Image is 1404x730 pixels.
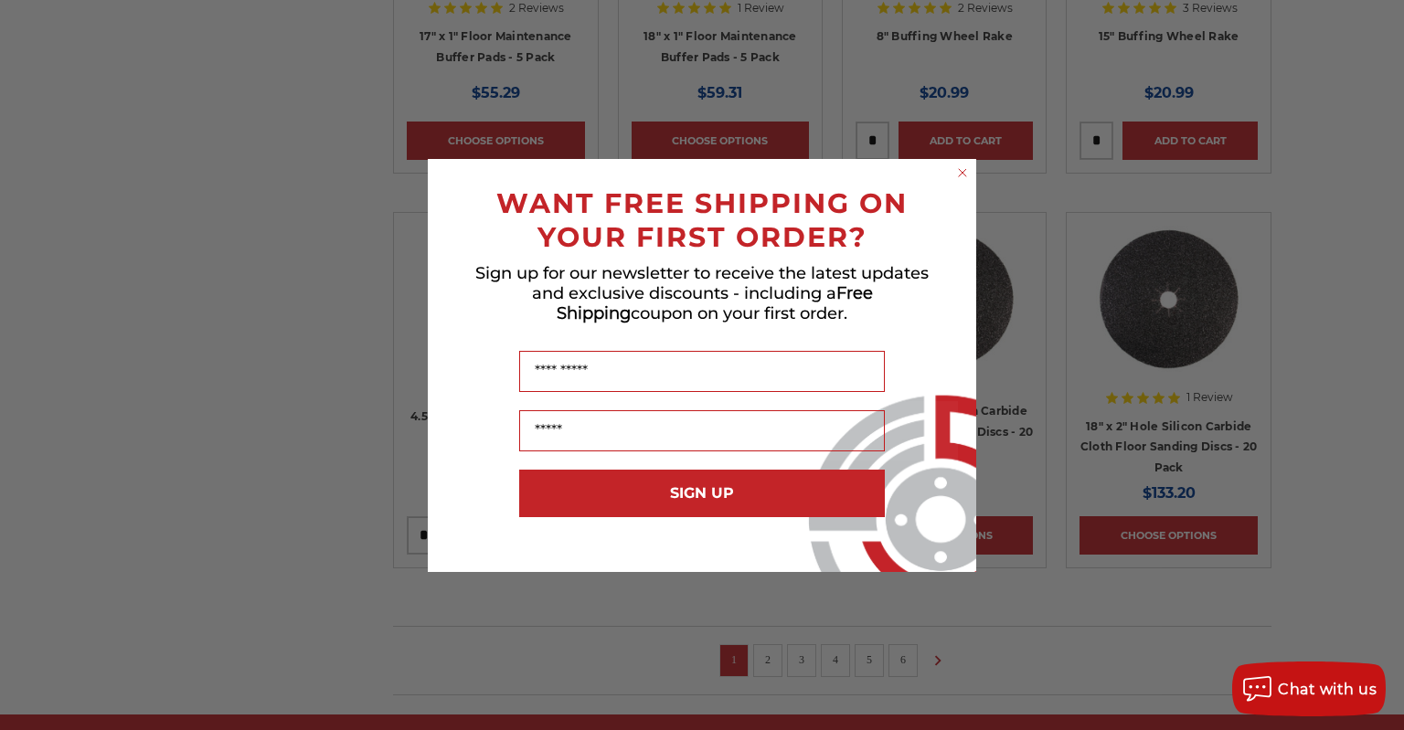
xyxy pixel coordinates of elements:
[1278,681,1377,698] span: Chat with us
[475,263,929,323] span: Sign up for our newsletter to receive the latest updates and exclusive discounts - including a co...
[496,186,908,254] span: WANT FREE SHIPPING ON YOUR FIRST ORDER?
[519,470,885,517] button: SIGN UP
[953,164,972,182] button: Close dialog
[1232,661,1386,716] button: Chat with us
[519,410,885,451] input: Email
[557,283,873,323] span: Free Shipping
